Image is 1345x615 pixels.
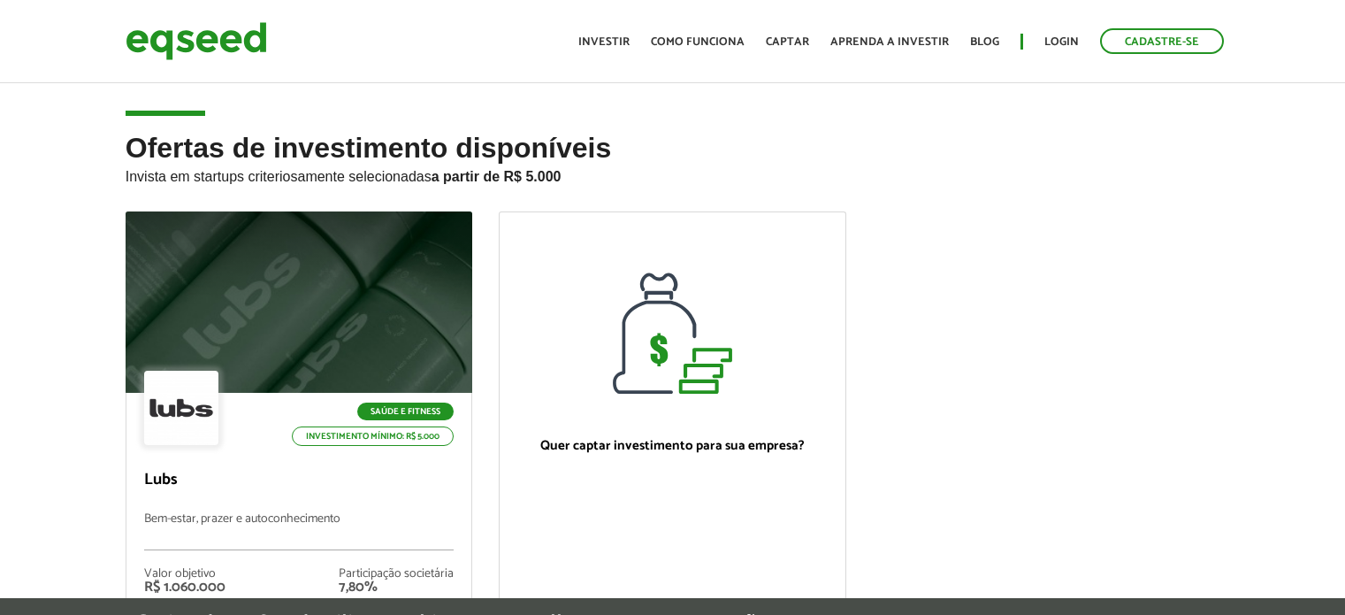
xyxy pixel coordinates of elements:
div: Valor objetivo [144,568,225,580]
p: Quer captar investimento para sua empresa? [517,438,828,454]
div: R$ 1.060.000 [144,580,225,595]
a: Captar [766,36,809,48]
h2: Ofertas de investimento disponíveis [126,133,1220,211]
div: Participação societária [339,568,454,580]
p: Investimento mínimo: R$ 5.000 [292,427,454,446]
p: Bem-estar, prazer e autoconhecimento [144,512,455,550]
a: Aprenda a investir [830,36,949,48]
a: Login [1044,36,1079,48]
a: Blog [970,36,999,48]
p: Lubs [144,471,455,490]
img: EqSeed [126,18,267,65]
strong: a partir de R$ 5.000 [432,169,562,184]
p: Saúde e Fitness [357,403,454,420]
p: Invista em startups criteriosamente selecionadas [126,164,1220,185]
a: Investir [578,36,630,48]
a: Como funciona [651,36,745,48]
div: 7,80% [339,580,454,595]
a: Cadastre-se [1100,28,1224,54]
